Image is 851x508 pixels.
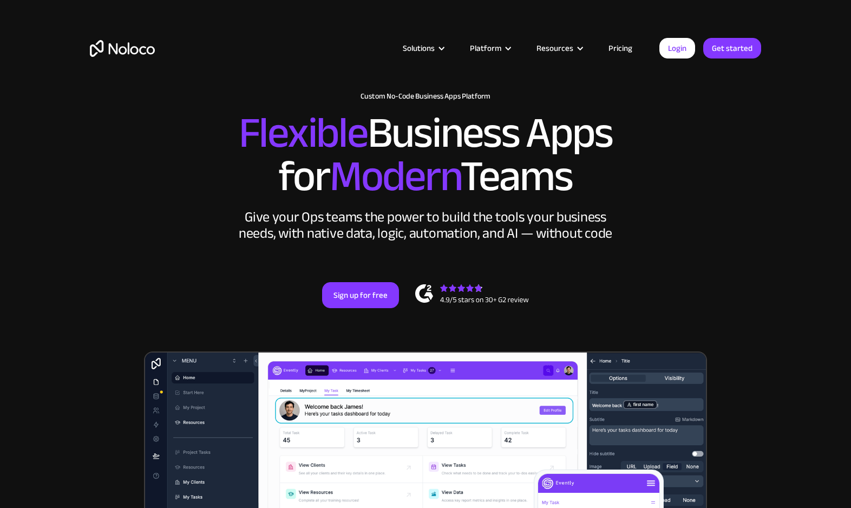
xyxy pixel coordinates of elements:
div: Give your Ops teams the power to build the tools your business needs, with native data, logic, au... [236,209,615,242]
div: Solutions [403,41,435,55]
span: Flexible [239,93,368,173]
div: Solutions [389,41,456,55]
a: home [90,40,155,57]
div: Resources [523,41,595,55]
span: Modern [330,136,460,217]
div: Platform [470,41,501,55]
a: Pricing [595,41,646,55]
h2: Business Apps for Teams [90,112,761,198]
a: Login [659,38,695,58]
a: Get started [703,38,761,58]
div: Platform [456,41,523,55]
a: Sign up for free [322,282,399,308]
div: Resources [536,41,573,55]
